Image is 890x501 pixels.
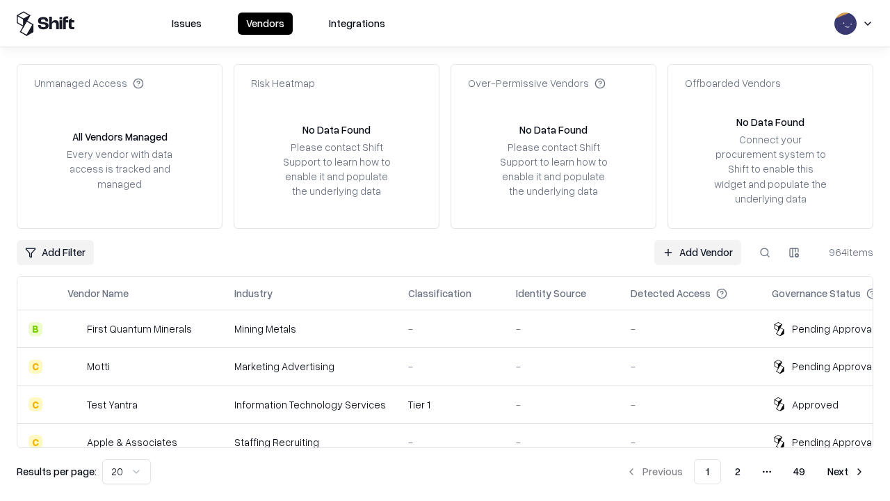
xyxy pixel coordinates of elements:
div: - [408,435,494,450]
img: Apple & Associates [67,435,81,449]
div: - [408,359,494,374]
div: - [516,321,608,336]
div: Vendor Name [67,286,129,301]
div: No Data Found [302,122,371,137]
div: Every vendor with data access is tracked and managed [62,147,177,191]
div: - [631,321,750,336]
img: First Quantum Minerals [67,322,81,336]
div: Industry [234,286,273,301]
img: Test Yantra [67,397,81,411]
div: Governance Status [772,286,861,301]
button: Vendors [238,13,293,35]
button: Integrations [321,13,394,35]
div: Motti [87,359,110,374]
div: Approved [792,397,839,412]
div: Staffing Recruiting [234,435,386,450]
div: Offboarded Vendors [685,76,781,90]
div: No Data Found [736,115,804,129]
button: Next [819,459,873,484]
div: 964 items [818,245,873,260]
div: - [408,321,494,336]
div: B [29,322,42,336]
div: Pending Approval [792,435,874,450]
button: Add Filter [17,240,94,265]
div: Over-Permissive Vendors [468,76,606,90]
div: Risk Heatmap [251,76,315,90]
button: Issues [163,13,210,35]
div: Classification [408,286,471,301]
div: All Vendors Managed [72,129,168,144]
div: Marketing Advertising [234,359,386,374]
div: - [631,359,750,374]
img: Motti [67,360,81,374]
div: - [631,397,750,412]
div: Mining Metals [234,321,386,336]
div: C [29,397,42,411]
div: - [516,359,608,374]
div: Apple & Associates [87,435,177,450]
nav: pagination [617,459,873,484]
button: 49 [782,459,816,484]
a: Add Vendor [654,240,741,265]
button: 2 [724,459,752,484]
div: First Quantum Minerals [87,321,192,336]
div: - [516,397,608,412]
p: Results per page: [17,464,97,479]
div: Pending Approval [792,321,874,336]
div: Tier 1 [408,397,494,412]
div: C [29,360,42,374]
div: Unmanaged Access [34,76,144,90]
div: Information Technology Services [234,397,386,412]
div: Test Yantra [87,397,138,412]
div: Identity Source [516,286,586,301]
div: Pending Approval [792,359,874,374]
div: - [516,435,608,450]
div: C [29,435,42,449]
button: 1 [694,459,721,484]
div: Please contact Shift Support to learn how to enable it and populate the underlying data [496,140,611,199]
div: No Data Found [519,122,588,137]
div: Detected Access [631,286,711,301]
div: Connect your procurement system to Shift to enable this widget and populate the underlying data [713,132,828,206]
div: - [631,435,750,450]
div: Please contact Shift Support to learn how to enable it and populate the underlying data [279,140,394,199]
